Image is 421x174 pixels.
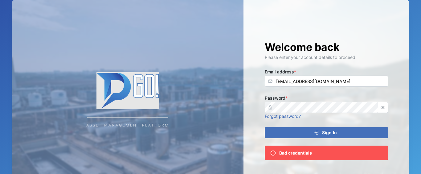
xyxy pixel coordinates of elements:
div: Please enter your account details to proceed [265,54,388,61]
a: Forgot password? [265,114,301,119]
input: Enter your email [265,76,388,87]
label: Password [265,95,288,101]
span: Sign In [322,127,337,138]
h1: Welcome back [265,40,388,54]
div: Asset Management Platform [86,122,169,128]
img: Company Logo [66,72,190,109]
label: Email address [265,68,296,75]
div: Bad credentials [279,150,312,156]
button: Sign In [265,127,388,138]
